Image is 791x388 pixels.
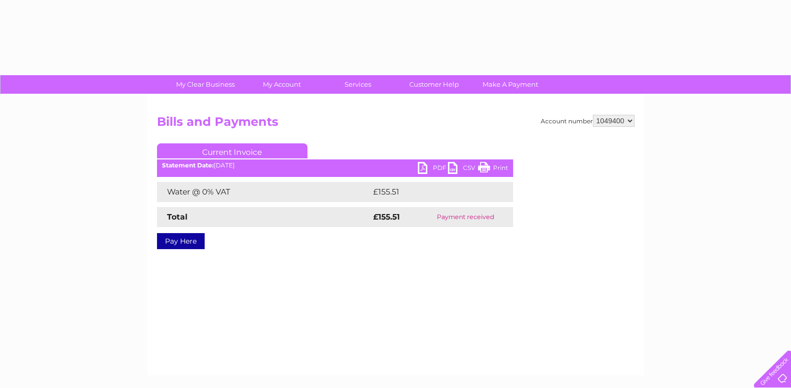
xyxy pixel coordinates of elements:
a: Pay Here [157,233,205,249]
td: £155.51 [371,182,494,202]
a: Make A Payment [469,75,552,94]
a: My Clear Business [164,75,247,94]
a: Print [478,162,508,176]
td: Water @ 0% VAT [157,182,371,202]
a: My Account [240,75,323,94]
strong: £155.51 [373,212,400,222]
div: Account number [541,115,635,127]
a: PDF [418,162,448,176]
td: Payment received [418,207,513,227]
a: Services [317,75,399,94]
div: [DATE] [157,162,513,169]
a: CSV [448,162,478,176]
a: Current Invoice [157,143,307,158]
strong: Total [167,212,188,222]
b: Statement Date: [162,161,214,169]
a: Customer Help [393,75,476,94]
h2: Bills and Payments [157,115,635,134]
